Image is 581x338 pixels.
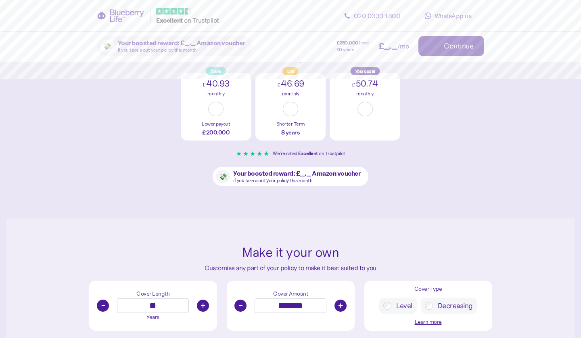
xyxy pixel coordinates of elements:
[336,40,358,45] span: £ 250,000
[211,67,222,75] span: Saver
[97,300,109,312] button: -
[330,90,400,98] div: monthly
[444,42,473,50] div: Continue
[146,313,159,322] div: Years
[391,302,413,310] label: Level
[273,150,345,157] div: We're rated on Trustpilot
[181,120,251,128] div: Lower payout
[103,43,111,49] span: 💸
[255,128,326,137] div: 8 years
[418,36,484,56] button: Continue
[435,12,472,20] span: WhatsApp us
[203,82,206,88] span: £
[136,290,169,298] div: Cover Length
[219,173,227,180] span: 💸
[433,302,473,310] label: Decreasing
[415,318,442,327] button: Learn more
[205,243,376,263] div: Make it your own
[298,150,318,156] span: Excellent
[359,40,369,45] span: level
[352,82,355,88] span: £
[233,177,312,183] span: if you take a out your policy this month
[233,170,360,176] span: Your boosted reward: £__.__ Amazon voucher
[234,300,247,312] button: -
[412,8,484,24] a: WhatsApp us
[414,285,442,294] div: Cover Type
[197,300,209,312] button: +
[277,82,280,88] span: £
[255,120,326,128] div: Shorter Term
[205,263,376,273] div: Customise any part of your policy to make it best suited to you
[287,67,294,75] span: Lite
[343,47,354,52] span: years
[336,8,408,24] a: 020 0333 1800
[397,43,409,49] span: /mo
[236,149,269,159] div: ★ ★ ★ ★ ★
[118,47,197,53] span: if you take a out your policy this month
[184,16,219,24] span: on Trustpilot
[273,290,308,298] div: Cover Amount
[255,90,326,98] div: monthly
[378,42,397,50] span: £ __.__
[255,77,326,90] div: 46.69
[181,77,251,90] div: 40.93
[355,67,375,75] span: Your quote
[334,300,347,312] button: +
[330,77,400,90] div: 50.74
[156,16,184,24] span: Excellent ️
[181,128,251,137] div: £200,000
[118,40,245,46] span: Your boosted reward: £__.__ Amazon voucher
[336,47,342,52] span: 10
[354,12,401,20] span: 020 0333 1800
[181,90,251,98] div: monthly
